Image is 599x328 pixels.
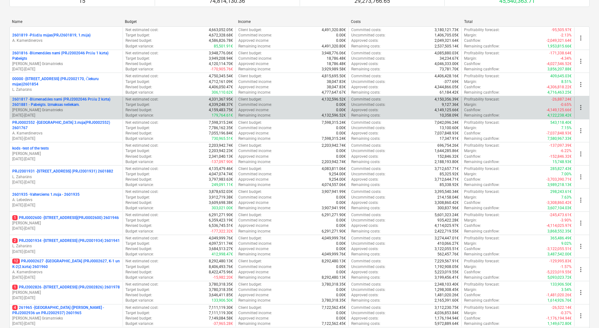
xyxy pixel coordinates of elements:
[209,74,233,79] p: 4,750,345.54€
[322,90,346,95] p: 4,777,647.67€
[336,131,346,136] p: 0.00€
[444,79,459,85] p: -377.69€
[552,27,572,33] p: -95,505.97€
[435,85,459,90] p: 4,344,866.05€
[238,97,262,102] p: Client budget :
[435,166,459,172] p: 3,712,657.71€
[351,166,381,172] p: Committed costs :
[435,27,459,33] p: 3,180,121.73€
[464,44,500,49] p: Remaining cashflow :
[351,44,380,49] p: Remaining costs :
[435,159,459,165] p: 2,188,193.80€
[351,33,385,38] p: Uncommitted costs :
[209,143,233,148] p: 2,203,942.74€
[327,79,346,85] p: 38,047.83€
[12,33,91,38] p: 2601819 - Pīlādžu mājas(PRJ2601819, 1.māja)
[464,154,481,159] p: Cashflow :
[547,90,572,95] p: 4,716,463.25€
[440,182,459,188] p: 85,338.92€
[464,102,477,107] p: Margin :
[12,295,120,301] p: [DATE] - [DATE]
[351,143,381,148] p: Committed costs :
[322,51,346,56] p: 3,948,776.06€
[464,27,500,33] p: Profitability forecast :
[577,34,585,42] span: more_vert
[238,107,269,113] p: Approved income :
[214,44,233,49] p: 85,501.91€
[464,125,477,131] p: Margin :
[238,143,262,148] p: Client budget :
[125,113,154,118] p: Budget variance :
[209,107,233,113] p: 4,159,483.75€
[125,143,158,148] p: Net estimated cost :
[209,172,233,177] p: 4,047,074.74€
[238,85,269,90] p: Approved income :
[440,67,459,72] p: 73,781.70€
[327,61,346,67] p: 18,786.48€
[464,74,500,79] p: Profitability forecast :
[440,136,459,141] p: 17,347.91€
[209,148,233,154] p: 2,203,942.23€
[322,74,346,79] p: 4,815,695.50€
[435,38,459,43] p: 2,049,321.64€
[435,131,459,136] p: 7,037,848.93€
[12,203,120,208] p: [DATE] - [DATE]
[238,182,271,188] p: Remaining income :
[12,285,120,301] div: 1PRJ2002826 -[STREET_ADDRESS] (PRJ2002826) 2601978[PERSON_NAME][DATE]-[DATE]
[12,76,120,87] p: 00000 - [STREET_ADDRESS] (PRJ2002170, Čiekuru mājas)2601854
[351,154,379,159] p: Approved costs :
[464,172,477,177] p: Margin :
[322,120,346,125] p: 7,598,315.24€
[238,172,272,177] p: Committed income :
[549,51,572,56] p: -171,338.64€
[238,56,272,61] p: Committed income :
[125,102,150,107] p: Target budget :
[125,79,150,85] p: Target budget :
[12,97,120,118] div: 2601817 -Blūmenadāles nami (PRJ2002046 Prūšu 2 kārta) 2601881 - Pabeigts. Izmaksas neliekam.[PERS...
[560,56,572,61] p: -4.34%
[464,79,477,85] p: Margin :
[12,97,120,107] p: 2601817 - Blūmenadāles nami (PRJ2002046 Prūšu 2 kārta) 2601881 - Pabeigts. Izmaksas neliekam.
[464,143,500,148] p: Profitability forecast :
[12,259,20,264] span: 12
[329,172,346,177] p: 9,254.00€
[238,19,346,24] div: Income
[125,97,158,102] p: Net estimated cost :
[12,169,113,174] p: PRJ2001931 - [STREET_ADDRESS] (PRJ2001931) 2601882
[12,61,120,67] p: [PERSON_NAME] Grāmatnieks
[435,51,459,56] p: 4,085,880.03€
[577,127,585,134] span: more_vert
[125,44,154,49] p: Budget variance :
[209,56,233,61] p: 3,949,208.94€
[211,67,233,72] p: -170,905.76€
[209,85,233,90] p: 4,406,050.47€
[577,81,585,88] span: more_vert
[12,305,120,327] div: 4261965 -[GEOGRAPHIC_DATA] ([PERSON_NAME] - PRJ2002936 un PRJ2002937) 2601965[PERSON_NAME] Grāmat...
[351,61,379,67] p: Approved costs :
[464,131,481,136] p: Cashflow :
[12,19,120,24] div: Name
[351,27,381,33] p: Committed costs :
[440,56,459,61] p: 34,234.67€
[351,172,385,177] p: Uncommitted costs :
[547,113,572,118] p: 4,122,238.42€
[209,38,233,43] p: 4,586,826.78€
[440,113,459,118] p: 10,358.09€
[12,270,120,275] p: A. Kamerdinerovs
[550,166,572,172] p: 285,827.43€
[12,215,18,220] span: 1
[552,159,572,165] p: 15,748.93€
[209,97,233,102] p: 4,331,367.95€
[12,169,120,185] div: PRJ2001931 -[STREET_ADDRESS] (PRJ2001931) 2601882L. Zaharāns[DATE]-[DATE]
[435,61,459,67] p: 4,046,333.00€
[550,74,572,79] p: 409,645.03€
[12,305,18,310] span: 4
[435,97,459,102] p: 4,150,356.39€
[12,215,120,231] div: 1PRJ0002600 -[STREET_ADDRESS](PRJ0002600) 2601946[PERSON_NAME][DATE]-[DATE]
[12,316,120,321] p: [PERSON_NAME] Grāmatnieks
[12,259,120,269] p: PRJ0002627 - [GEOGRAPHIC_DATA] (PRJ0002627, K-1 un K-2(2.kārta) 2601960
[560,102,572,107] p: -0.65%
[125,159,154,165] p: Budget variance :
[209,166,233,172] p: 4,135,479.46€
[336,125,346,131] p: 0.00€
